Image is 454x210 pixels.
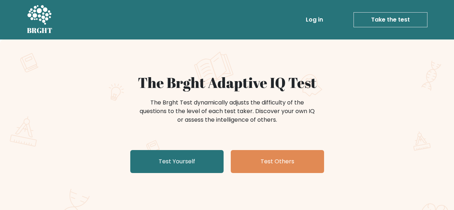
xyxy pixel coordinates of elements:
a: Take the test [354,12,427,27]
a: Test Yourself [130,150,224,173]
a: Test Others [231,150,324,173]
h5: BRGHT [27,26,53,35]
h1: The Brght Adaptive IQ Test [52,74,402,91]
a: Log in [303,13,326,27]
div: The Brght Test dynamically adjusts the difficulty of the questions to the level of each test take... [137,98,317,124]
a: BRGHT [27,3,53,37]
